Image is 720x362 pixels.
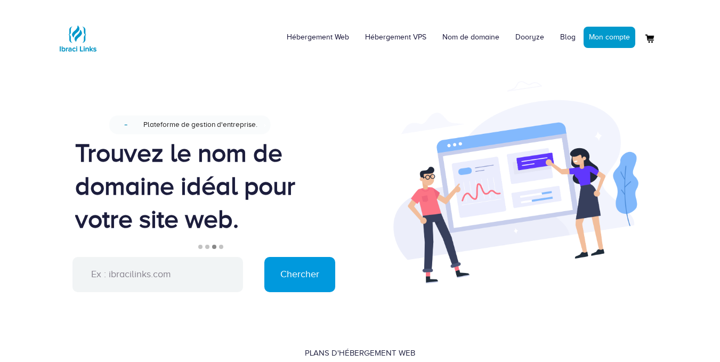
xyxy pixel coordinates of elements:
[584,27,635,48] a: Mon compte
[357,21,434,53] a: Hébergement VPS
[143,120,257,128] span: Plateforme de gestion d'entreprise.
[552,21,584,53] a: Blog
[72,257,243,292] input: Ex : ibracilinks.com
[75,136,344,236] div: Trouvez le nom de domaine idéal pour votre site web.
[507,21,552,53] a: Dooryze
[279,21,357,53] a: Hébergement Web
[434,21,507,53] a: Nom de domaine
[56,8,99,60] a: Logo Ibraci Links
[305,348,415,359] div: Plans d'hébergement Web
[109,113,310,136] a: NouveauPlateforme de gestion d'entreprise.
[264,257,335,292] input: Chercher
[56,17,99,60] img: Logo Ibraci Links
